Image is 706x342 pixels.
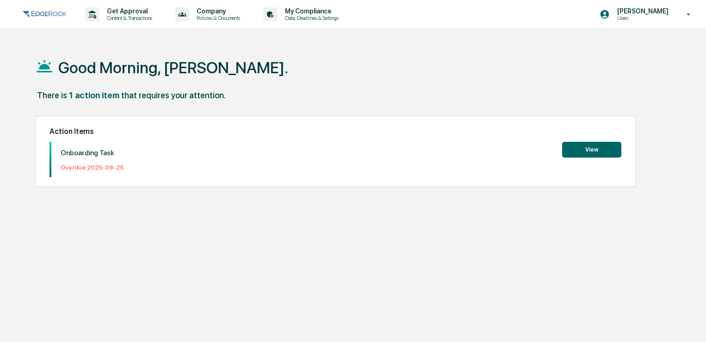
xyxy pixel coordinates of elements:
[69,90,119,100] div: 1 action item
[61,149,124,157] p: Onboarding Task
[278,15,343,21] p: Data, Deadlines & Settings
[278,7,343,15] p: My Compliance
[189,7,245,15] p: Company
[22,9,67,20] img: logo
[189,15,245,21] p: Policies & Documents
[58,58,288,77] h1: Good Morning, [PERSON_NAME].
[562,145,621,153] a: View
[61,164,124,171] p: Overdue: 2025-09-25
[562,142,621,158] button: View
[37,90,67,100] div: There is
[610,7,673,15] p: [PERSON_NAME]
[99,7,157,15] p: Get Approval
[121,90,226,100] div: that requires your attention.
[610,15,673,21] p: Users
[99,15,157,21] p: Content & Transactions
[50,127,621,136] h2: Action Items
